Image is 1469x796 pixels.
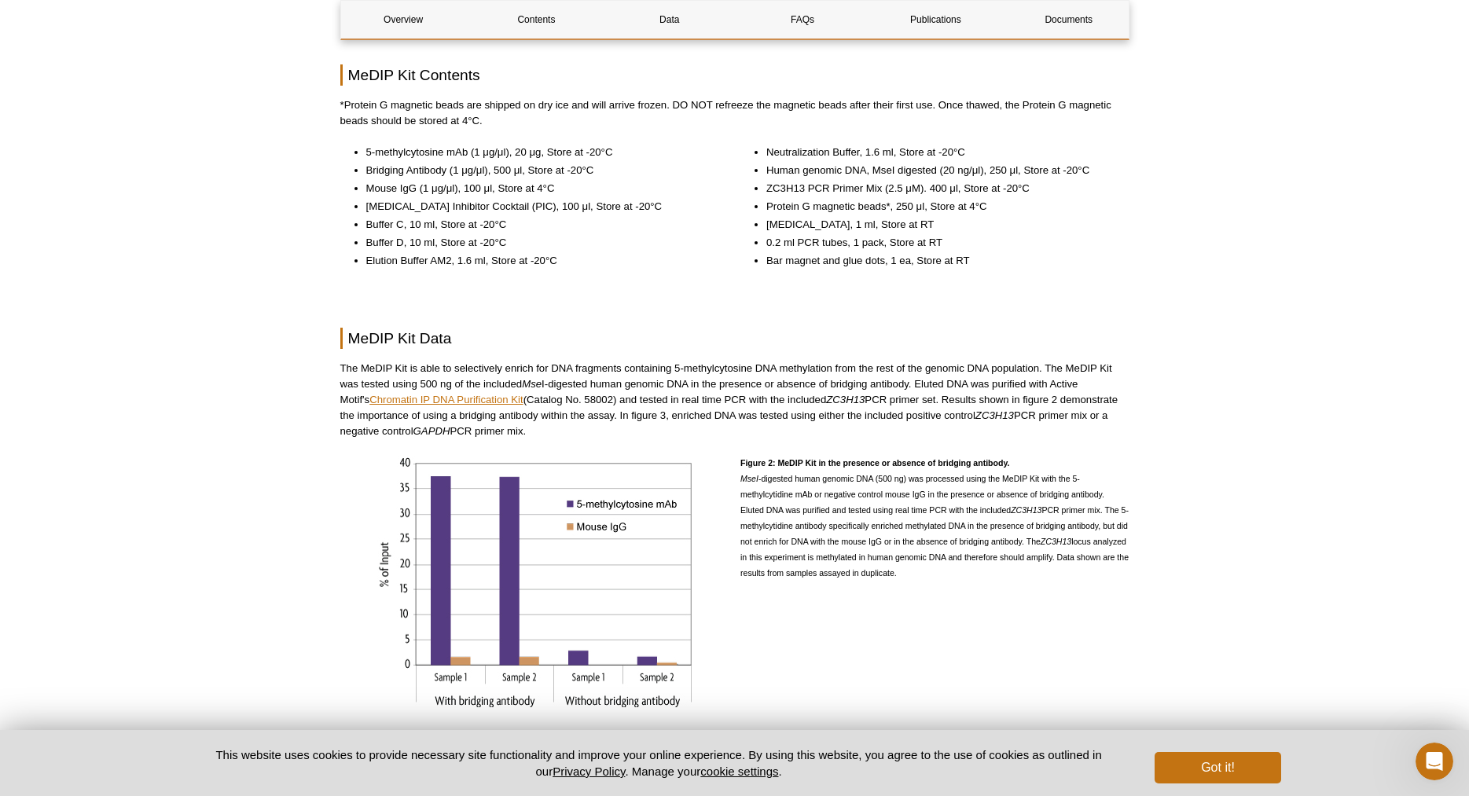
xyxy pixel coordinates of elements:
[366,235,714,251] li: Buffer D, 10 ml, Store at -20°C
[340,361,1129,439] p: The MeDIP Kit is able to selectively enrich for DNA fragments containing 5-methylcytosine DNA met...
[766,181,1114,196] li: ZC3H13 PCR Primer Mix (2.5 μM). 400 μl, Store at -20°C
[740,1,865,39] a: FAQs
[474,1,599,39] a: Contents
[1155,752,1280,783] button: Got it!
[366,199,714,215] li: [MEDICAL_DATA] Inhibitor Cocktail (PIC), 100 μl, Store at -20°C
[340,64,1129,86] h2: MeDIP Kit Contents
[740,458,1009,468] strong: Figure 2: MeDIP Kit in the presence or absence of bridging antibody.
[189,746,1129,779] p: This website uses cookies to provide necessary site functionality and improve your online experie...
[340,328,1129,349] h2: MeDIP Kit Data
[766,217,1114,233] li: [MEDICAL_DATA], 1 ml, Store at RT
[341,1,466,39] a: Overview
[766,235,1114,251] li: 0.2 ml PCR tubes, 1 pack, Store at RT
[1041,537,1071,546] em: ZC3H13
[366,145,714,160] li: 5-methylcytosine mAb (1 μg/μl), 20 μg, Store at -20°C
[340,97,1129,129] p: *Protein G magnetic beads are shipped on dry ice and will arrive frozen. DO NOT refreeze the magn...
[522,378,542,390] em: Mse
[413,425,450,437] em: GAPDH
[366,181,714,196] li: Mouse IgG (1 μg/μl), 100 μl, Store at 4°C
[700,765,778,778] button: cookie settings
[975,409,1014,421] em: ZC3H13
[1006,1,1131,39] a: Documents
[766,199,1114,215] li: Protein G magnetic beads*, 250 μl, Store at 4°C
[740,474,1129,578] span: digested human genomic DNA (500 ng) was processed using the MeDIP Kit with the 5-methylcytidine m...
[366,217,714,233] li: Buffer C, 10 ml, Store at -20°C
[826,394,865,405] em: ZC3H13
[1416,743,1453,780] iframe: Intercom live chat
[607,1,732,39] a: Data
[740,474,761,483] em: MseI-
[366,163,714,178] li: Bridging Antibody (1 μg/μl), 500 μl, Store at -20°C
[766,163,1114,178] li: Human genomic DNA, MseI digested (20 ng/μl), 250 μl, Store at -20°C
[1011,505,1041,515] em: ZC3H13
[553,765,625,778] a: Privacy Policy
[873,1,998,39] a: Publications
[366,253,714,269] li: Elution Buffer AM2, 1.6 ml, Store at -20°C
[766,145,1114,160] li: Neutralization Buffer, 1.6 ml, Store at -20°C
[369,394,523,405] a: Chromatin IP DNA Purification Kit
[766,253,1114,269] li: Bar magnet and glue dots, 1 ea, Store at RT
[377,455,692,707] img: Bridging antibody effects with MeDIP Kit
